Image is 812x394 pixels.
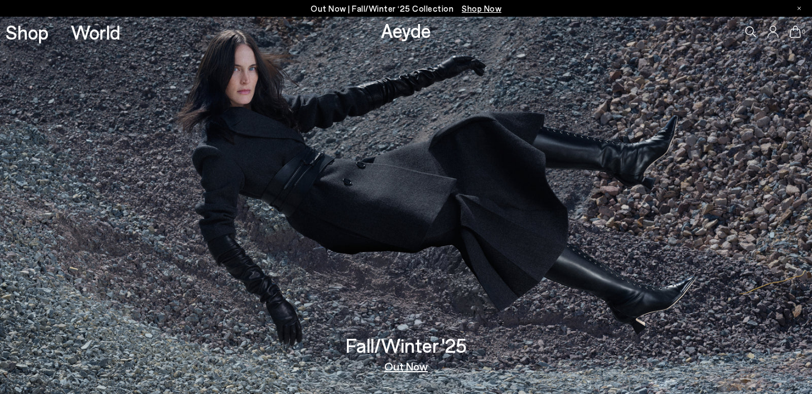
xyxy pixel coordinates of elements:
[462,3,501,13] span: Navigate to /collections/new-in
[311,2,501,16] p: Out Now | Fall/Winter ‘25 Collection
[381,18,431,42] a: Aeyde
[801,29,806,35] span: 0
[384,361,428,372] a: Out Now
[346,335,467,355] h3: Fall/Winter '25
[790,26,801,38] a: 0
[71,22,120,42] a: World
[6,22,49,42] a: Shop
